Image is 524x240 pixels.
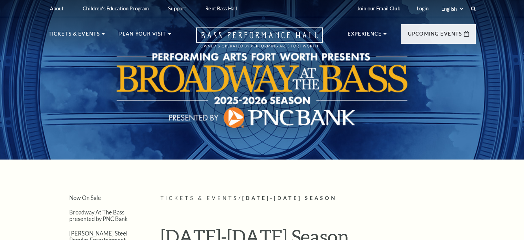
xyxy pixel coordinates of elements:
span: Tickets & Events [161,195,239,201]
p: Rent Bass Hall [205,6,237,11]
a: Now On Sale [69,194,101,201]
span: [DATE]-[DATE] Season [242,195,337,201]
p: Plan Your Visit [119,30,166,42]
p: Children's Education Program [83,6,149,11]
p: Tickets & Events [49,30,100,42]
p: Support [168,6,186,11]
p: About [50,6,64,11]
p: / [161,194,476,203]
p: Upcoming Events [408,30,462,42]
select: Select: [440,6,464,12]
a: Broadway At The Bass presented by PNC Bank [69,209,128,222]
p: Experience [348,30,382,42]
